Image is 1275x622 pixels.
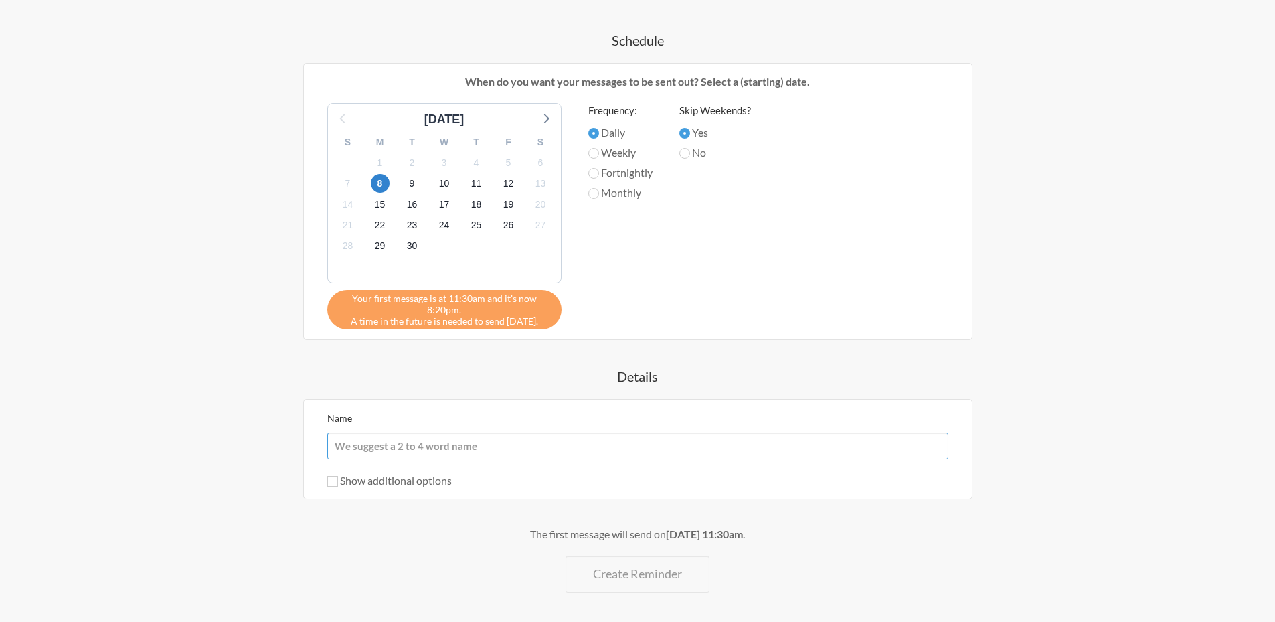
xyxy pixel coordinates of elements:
div: M [364,132,396,153]
h4: Details [250,367,1026,386]
p: When do you want your messages to be sent out? Select a (starting) date. [314,74,962,90]
span: Tuesday, October 7, 2025 [339,174,357,193]
span: Sunday, October 12, 2025 [499,174,518,193]
input: Fortnightly [588,168,599,179]
span: Friday, October 10, 2025 [435,174,454,193]
label: Frequency: [588,103,653,119]
label: Yes [679,125,751,141]
input: No [679,148,690,159]
div: The first message will send on . [250,526,1026,542]
span: Wednesday, October 22, 2025 [371,216,390,235]
span: Tuesday, October 21, 2025 [339,216,357,235]
input: We suggest a 2 to 4 word name [327,433,948,459]
label: Weekly [588,145,653,161]
span: Friday, October 24, 2025 [435,216,454,235]
input: Monthly [588,188,599,199]
input: Yes [679,128,690,139]
span: Monday, October 20, 2025 [531,196,550,214]
h4: Schedule [250,31,1026,50]
span: Wednesday, October 8, 2025 [371,174,390,193]
span: Saturday, October 4, 2025 [467,153,486,172]
span: Friday, October 3, 2025 [435,153,454,172]
span: Saturday, October 18, 2025 [467,196,486,214]
div: A time in the future is needed to send [DATE]. [327,290,562,329]
div: S [332,132,364,153]
span: Tuesday, October 14, 2025 [339,196,357,214]
label: Monthly [588,185,653,201]
span: Monday, October 13, 2025 [531,174,550,193]
div: S [525,132,557,153]
strong: [DATE] 11:30am [666,528,743,540]
label: No [679,145,751,161]
span: Saturday, October 25, 2025 [467,216,486,235]
span: Thursday, October 23, 2025 [403,216,422,235]
span: Friday, October 17, 2025 [435,196,454,214]
label: Show additional options [327,474,452,487]
button: Create Reminder [566,556,709,593]
span: Sunday, October 19, 2025 [499,196,518,214]
div: T [460,132,493,153]
span: Saturday, October 11, 2025 [467,174,486,193]
input: Weekly [588,148,599,159]
label: Name [327,412,352,424]
span: Wednesday, October 1, 2025 [371,153,390,172]
div: W [428,132,460,153]
input: Show additional options [327,476,338,487]
label: Skip Weekends? [679,103,751,119]
span: Thursday, October 16, 2025 [403,196,422,214]
label: Fortnightly [588,165,653,181]
span: Monday, October 6, 2025 [531,153,550,172]
span: Monday, October 27, 2025 [531,216,550,235]
label: Daily [588,125,653,141]
span: Wednesday, October 15, 2025 [371,196,390,214]
span: Thursday, October 30, 2025 [403,237,422,256]
span: Your first message is at 11:30am and it's now 8:20pm. [337,293,551,315]
span: Wednesday, October 29, 2025 [371,237,390,256]
span: Tuesday, October 28, 2025 [339,237,357,256]
div: T [396,132,428,153]
span: Sunday, October 5, 2025 [499,153,518,172]
input: Daily [588,128,599,139]
span: Thursday, October 2, 2025 [403,153,422,172]
span: Thursday, October 9, 2025 [403,174,422,193]
div: [DATE] [419,110,470,129]
div: F [493,132,525,153]
span: Sunday, October 26, 2025 [499,216,518,235]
